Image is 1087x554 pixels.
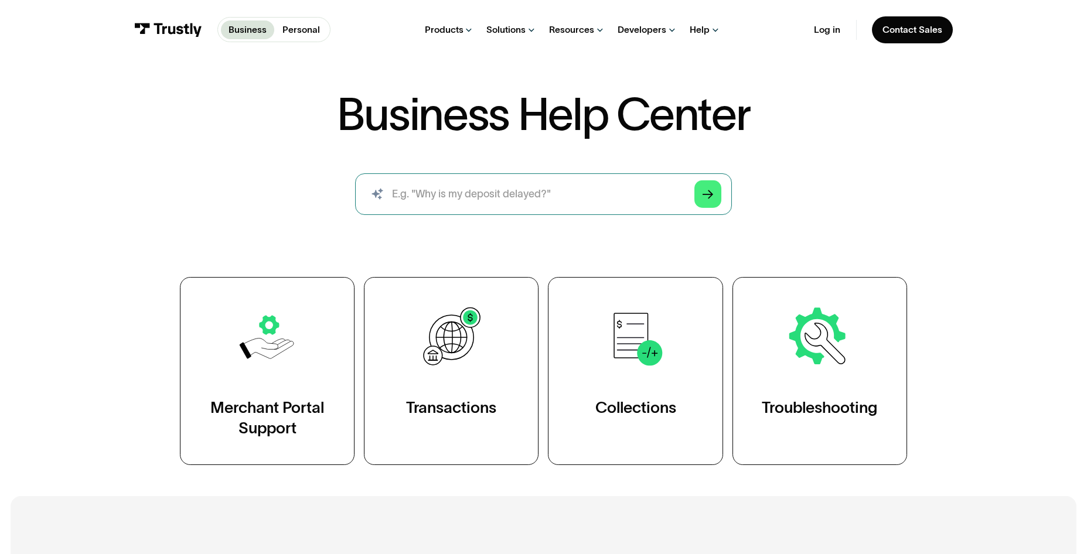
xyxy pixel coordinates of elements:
[206,397,328,439] div: Merchant Portal Support
[425,24,464,36] div: Products
[549,24,594,36] div: Resources
[221,20,275,39] a: Business
[548,277,723,465] a: Collections
[595,397,676,418] div: Collections
[406,397,496,418] div: Transactions
[274,20,328,39] a: Personal
[872,16,952,44] a: Contact Sales
[486,24,526,36] div: Solutions
[618,24,666,36] div: Developers
[337,91,750,137] h1: Business Help Center
[229,23,267,36] p: Business
[732,277,907,465] a: Troubleshooting
[355,173,732,215] input: search
[355,173,732,215] form: Search
[762,397,877,418] div: Troubleshooting
[814,24,840,36] a: Log in
[282,23,320,36] p: Personal
[364,277,539,465] a: Transactions
[180,277,355,465] a: Merchant Portal Support
[882,24,942,36] div: Contact Sales
[690,24,710,36] div: Help
[134,23,202,37] img: Trustly Logo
